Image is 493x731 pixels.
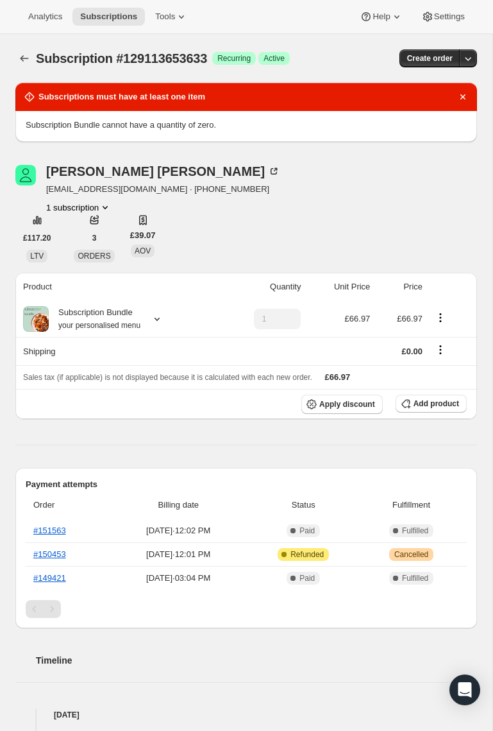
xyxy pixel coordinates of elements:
span: £66.97 [325,372,351,382]
span: £66.97 [345,314,371,323]
span: AOV [135,246,151,255]
span: [DATE] · 12:01 PM [113,548,243,561]
button: 3 [85,229,104,247]
a: #149421 [33,573,66,583]
span: Settings [434,12,465,22]
span: Analytics [28,12,62,22]
th: Product [15,273,219,301]
small: your personalised menu [58,321,140,330]
span: £39.07 [130,229,156,242]
span: [DATE] · 03:04 PM [113,572,243,585]
span: Active [263,53,285,64]
button: Help [352,8,410,26]
p: Subscription Bundle cannot have a quantity of zero. [26,119,467,132]
div: Subscription Bundle [49,306,140,332]
span: Status [251,499,356,512]
th: Order [26,491,110,519]
span: Refunded [290,549,324,560]
span: Fulfillment [363,499,459,512]
span: £0.00 [401,347,422,356]
span: LTV [30,252,44,261]
span: GIULIA D'CRUZ [15,165,36,185]
span: Billing date [113,499,243,512]
h4: [DATE] [15,709,477,721]
button: Product actions [430,311,451,325]
button: Settings [414,8,472,26]
span: Sales tax (if applicable) is not displayed because it is calculated with each new order. [23,373,312,382]
span: [DATE] · 12:02 PM [113,524,243,537]
span: Fulfilled [402,526,428,536]
button: Subscriptions [15,49,33,67]
a: #151563 [33,526,66,535]
h2: Subscriptions must have at least one item [38,90,205,103]
button: Tools [147,8,196,26]
span: £117.20 [23,233,51,243]
th: Quantity [219,273,305,301]
button: Create order [399,49,460,67]
a: #150453 [33,549,66,559]
span: Subscriptions [80,12,137,22]
button: Analytics [21,8,70,26]
span: Paid [299,573,315,583]
button: Product actions [46,201,112,214]
button: Subscriptions [72,8,145,26]
span: ORDERS [78,252,110,261]
span: 3 [92,233,97,243]
div: [PERSON_NAME] [PERSON_NAME] [46,165,280,178]
th: Unit Price [305,273,374,301]
span: Recurring [217,53,251,64]
span: Paid [299,526,315,536]
button: Shipping actions [430,343,451,357]
span: Help [372,12,390,22]
span: Subscription #129113653633 [36,51,207,65]
button: Dismiss notification [454,88,472,106]
span: Tools [155,12,175,22]
span: Apply discount [319,399,375,409]
th: Price [374,273,426,301]
span: Create order [407,53,453,64]
h2: Timeline [36,654,477,667]
th: Shipping [15,337,219,365]
span: [EMAIL_ADDRESS][DOMAIN_NAME] · [PHONE_NUMBER] [46,183,280,196]
span: Add product [414,399,459,409]
img: product img [23,306,49,332]
h2: Payment attempts [26,478,467,491]
button: Add product [396,395,467,413]
div: Open Intercom Messenger [449,675,480,705]
button: Apply discount [301,395,383,414]
nav: Pagination [26,600,467,618]
span: Cancelled [394,549,428,560]
button: £117.20 [15,229,58,247]
span: Fulfilled [402,573,428,583]
span: £66.97 [397,314,422,323]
